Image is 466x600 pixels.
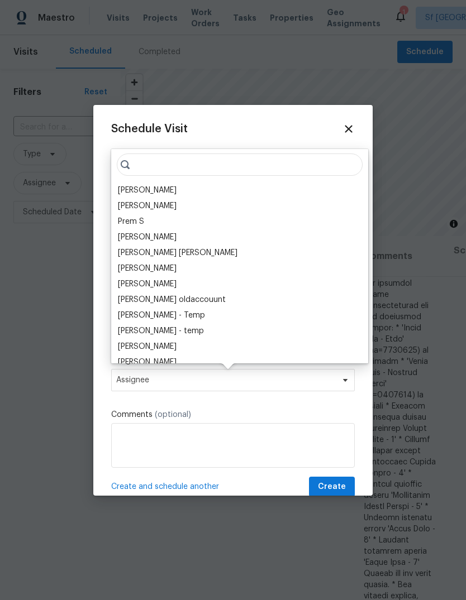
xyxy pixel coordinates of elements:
[309,477,355,497] button: Create
[155,411,191,419] span: (optional)
[118,294,226,305] div: [PERSON_NAME] oldaccouunt
[118,310,205,321] div: [PERSON_NAME] - Temp
[118,200,177,212] div: [PERSON_NAME]
[118,216,144,227] div: Prem S
[118,341,177,352] div: [PERSON_NAME]
[111,148,355,160] label: Home
[118,247,237,258] div: [PERSON_NAME] [PERSON_NAME]
[118,325,204,337] div: [PERSON_NAME] - temp
[118,263,177,274] div: [PERSON_NAME]
[111,409,355,420] label: Comments
[111,481,219,492] span: Create and schedule another
[318,480,346,494] span: Create
[343,123,355,135] span: Close
[118,185,177,196] div: [PERSON_NAME]
[118,357,177,368] div: [PERSON_NAME]
[116,376,335,385] span: Assignee
[111,123,188,135] span: Schedule Visit
[118,279,177,290] div: [PERSON_NAME]
[118,232,177,243] div: [PERSON_NAME]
